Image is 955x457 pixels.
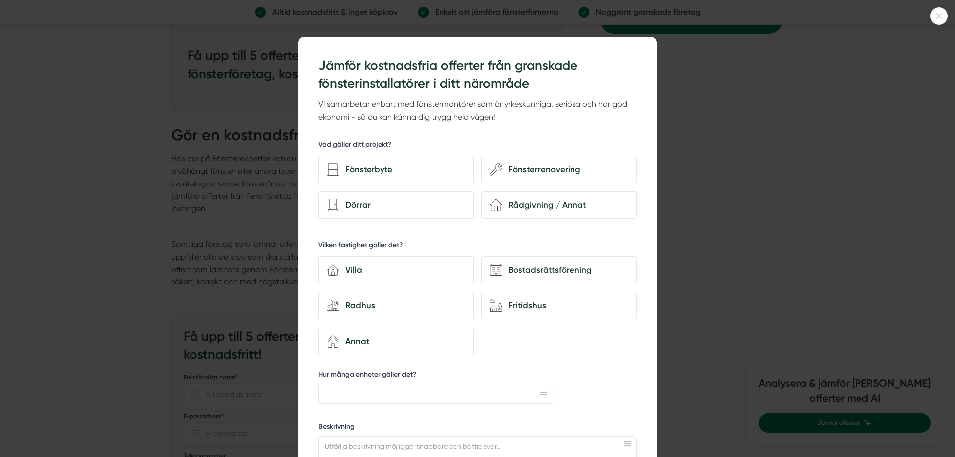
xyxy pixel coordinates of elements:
label: Hur många enheter gäller det? [318,370,553,382]
h3: Jämför kostnadsfria offerter från granskade fönsterinstallatörer i ditt närområde [318,57,637,93]
h5: Vilken fastighet gäller det? [318,240,403,253]
h5: Vad gäller ditt projekt? [318,140,392,152]
label: Beskrivning [318,422,637,434]
p: Vi samarbetar enbart med fönstermontörer som är yrkeskunniga, seriösa och har god ekonomi - så du... [318,98,637,124]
